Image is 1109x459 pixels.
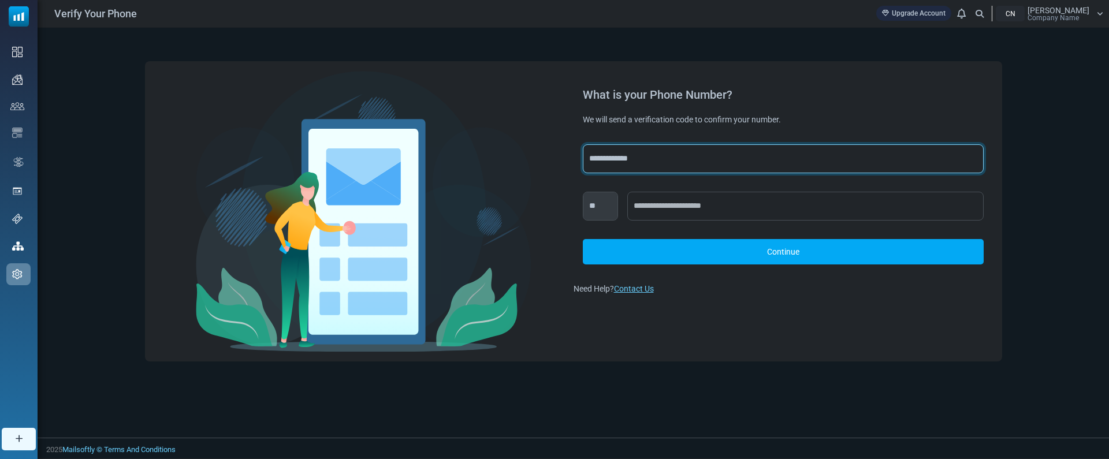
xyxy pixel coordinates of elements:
[9,6,29,27] img: mailsoftly_icon_blue_white.svg
[12,155,25,169] img: workflow.svg
[12,47,23,57] img: dashboard-icon.svg
[583,239,984,264] a: Continue
[104,445,176,454] a: Terms And Conditions
[614,284,654,293] a: Contact Us
[12,128,23,138] img: email-templates-icon.svg
[996,6,1103,21] a: CN [PERSON_NAME] Company Name
[12,214,23,224] img: support-icon.svg
[54,6,137,21] span: Verify Your Phone
[1028,14,1079,21] span: Company Name
[996,6,1025,21] div: CN
[10,102,24,110] img: contacts-icon.svg
[12,74,23,85] img: campaigns-icon.png
[1028,6,1089,14] span: [PERSON_NAME]
[12,186,23,196] img: landing_pages.svg
[876,6,951,21] a: Upgrade Account
[583,114,984,126] div: We will send a verification code to confirm your number.
[104,445,176,454] span: translation missing: en.layouts.footer.terms_and_conditions
[62,445,102,454] a: Mailsoftly ©
[38,438,1109,458] footer: 2025
[583,89,984,100] div: What is your Phone Number?
[12,269,23,279] img: settings-icon.svg
[574,283,993,295] div: Need Help?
